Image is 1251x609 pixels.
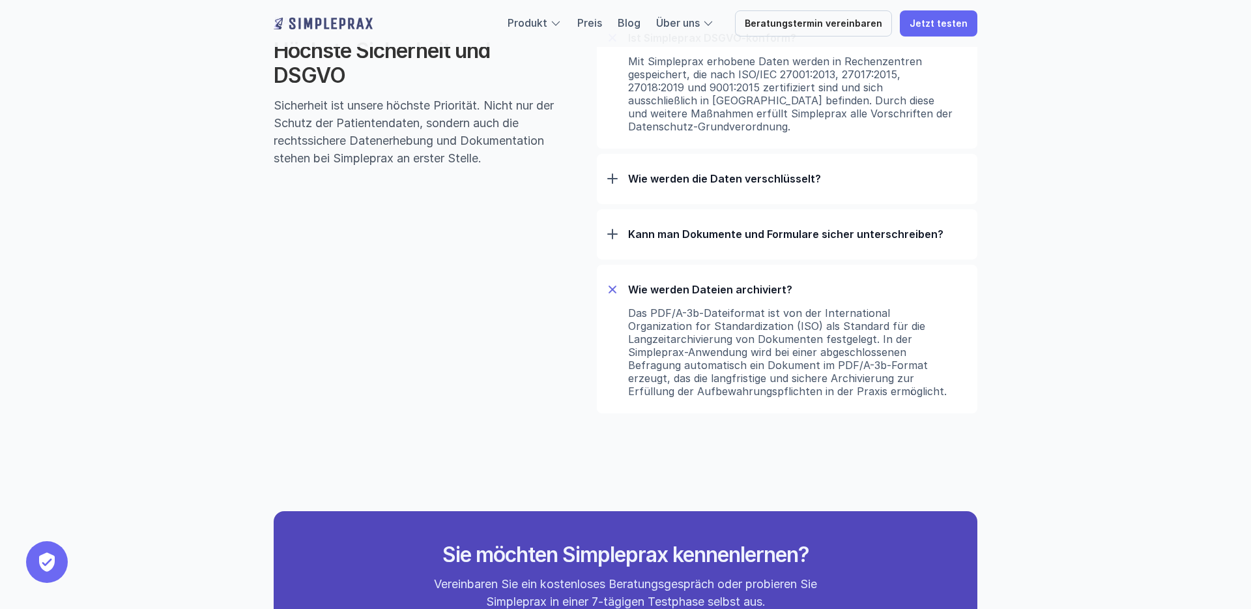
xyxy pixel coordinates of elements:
p: Jetzt testen [910,18,968,29]
p: Beratungstermin vereinbaren [745,18,882,29]
h2: Sie möchten Simpleprax kennenlernen? [381,542,870,567]
a: Beratungstermin vereinbaren [735,10,892,37]
p: Sicherheit ist unsere höchste Priorität. Nicht nur der Schutz der Patientendaten, sondern auch di... [274,97,555,167]
a: Über uns [656,16,700,29]
p: Kann man Dokumente und Formulare sicher unterschreiben? [628,228,967,241]
p: Wie werden Dateien archiviert? [628,283,967,296]
a: Preis [577,16,602,29]
p: Mit Simpleprax erhobene Daten werden in Rechenzentren gespeichert, die nach ISO/IEC 27001:2013, 2... [628,55,954,133]
p: Das PDF/A-3b-Dateiformat ist von der International Organization for Standardization (ISO) als Sta... [628,306,954,398]
a: Jetzt testen [900,10,977,37]
a: Produkt [508,16,547,29]
p: Wie werden die Daten verschlüsselt? [628,172,967,185]
h2: Höchste Sicherheit und DSGVO [274,38,555,89]
a: Blog [618,16,640,29]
